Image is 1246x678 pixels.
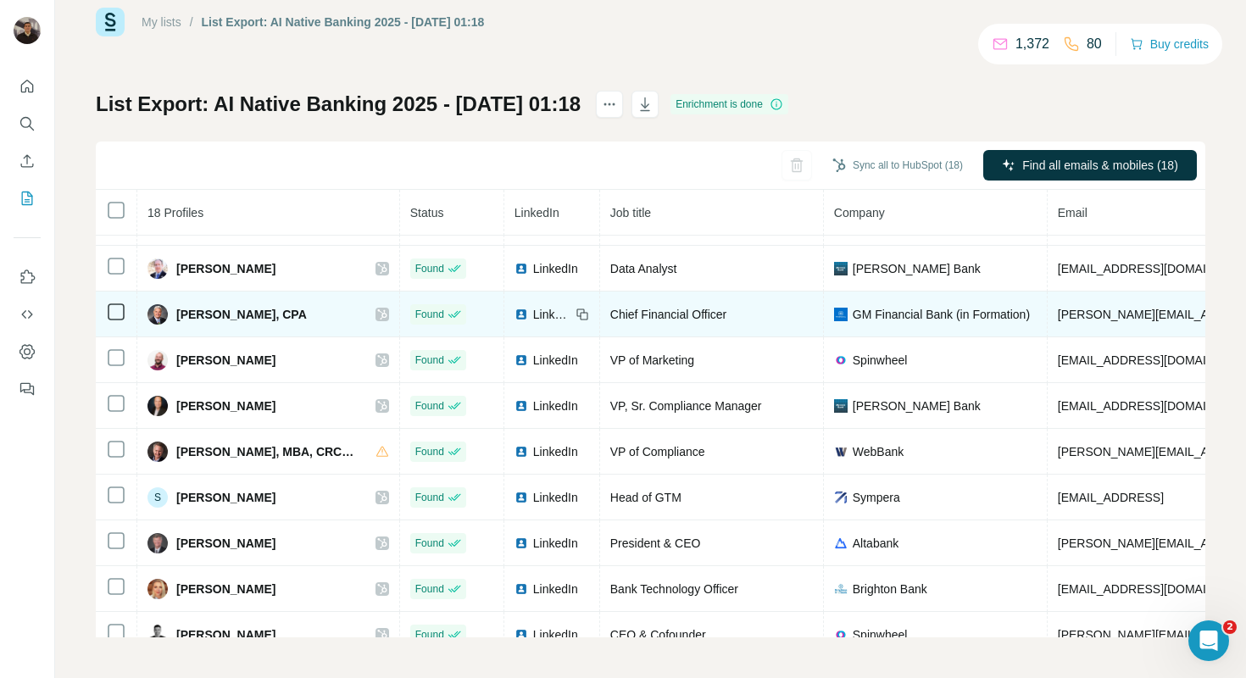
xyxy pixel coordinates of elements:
[515,262,528,275] img: LinkedIn logo
[834,399,848,413] img: company-logo
[14,374,41,404] button: Feedback
[1058,491,1164,504] span: [EMAIL_ADDRESS]
[190,14,193,31] li: /
[515,536,528,550] img: LinkedIn logo
[147,625,168,645] img: Avatar
[533,581,578,597] span: LinkedIn
[14,336,41,367] button: Dashboard
[853,352,908,369] span: Spinwheel
[96,91,581,118] h1: List Export: AI Native Banking 2025 - [DATE] 01:18
[176,535,275,552] span: [PERSON_NAME]
[147,206,203,220] span: 18 Profiles
[610,536,701,550] span: President & CEO
[834,445,848,458] img: company-logo
[147,533,168,553] img: Avatar
[1022,157,1178,174] span: Find all emails & mobiles (18)
[147,487,168,508] div: S
[596,91,623,118] button: actions
[533,489,578,506] span: LinkedIn
[610,628,706,642] span: CEO & Cofounder
[415,353,444,368] span: Found
[176,626,275,643] span: [PERSON_NAME]
[610,399,762,413] span: VP, Sr. Compliance Manager
[176,489,275,506] span: [PERSON_NAME]
[415,536,444,551] span: Found
[415,261,444,276] span: Found
[1130,32,1209,56] button: Buy credits
[853,397,981,414] span: [PERSON_NAME] Bank
[176,260,275,277] span: [PERSON_NAME]
[14,183,41,214] button: My lists
[853,535,898,552] span: Altabank
[147,304,168,325] img: Avatar
[415,444,444,459] span: Found
[610,353,694,367] span: VP of Marketing
[176,443,359,460] span: [PERSON_NAME], MBA, CRCM, CIA
[533,535,578,552] span: LinkedIn
[176,306,307,323] span: [PERSON_NAME], CPA
[834,582,848,596] img: company-logo
[983,150,1197,181] button: Find all emails & mobiles (18)
[610,445,705,458] span: VP of Compliance
[853,626,908,643] span: Spinwheel
[515,582,528,596] img: LinkedIn logo
[14,262,41,292] button: Use Surfe on LinkedIn
[533,397,578,414] span: LinkedIn
[515,308,528,321] img: LinkedIn logo
[14,71,41,102] button: Quick start
[834,262,848,275] img: company-logo
[176,581,275,597] span: [PERSON_NAME]
[533,443,578,460] span: LinkedIn
[853,581,927,597] span: Brighton Bank
[834,353,848,367] img: company-logo
[1015,34,1049,54] p: 1,372
[1188,620,1229,661] iframe: Intercom live chat
[853,306,1030,323] span: GM Financial Bank (in Formation)
[515,206,559,220] span: LinkedIn
[415,398,444,414] span: Found
[610,582,738,596] span: Bank Technology Officer
[147,350,168,370] img: Avatar
[515,399,528,413] img: LinkedIn logo
[610,308,726,321] span: Chief Financial Officer
[415,627,444,642] span: Found
[533,626,578,643] span: LinkedIn
[147,396,168,416] img: Avatar
[147,579,168,599] img: Avatar
[176,352,275,369] span: [PERSON_NAME]
[515,491,528,504] img: LinkedIn logo
[147,258,168,279] img: Avatar
[533,260,578,277] span: LinkedIn
[14,299,41,330] button: Use Surfe API
[834,491,848,504] img: company-logo
[415,307,444,322] span: Found
[834,206,885,220] span: Company
[610,262,677,275] span: Data Analyst
[415,581,444,597] span: Found
[533,306,570,323] span: LinkedIn
[834,308,848,321] img: company-logo
[142,15,181,29] a: My lists
[853,489,900,506] span: Sympera
[853,260,981,277] span: [PERSON_NAME] Bank
[610,491,681,504] span: Head of GTM
[410,206,444,220] span: Status
[610,206,651,220] span: Job title
[96,8,125,36] img: Surfe Logo
[415,490,444,505] span: Found
[1058,206,1087,220] span: Email
[176,397,275,414] span: [PERSON_NAME]
[670,94,788,114] div: Enrichment is done
[202,14,485,31] div: List Export: AI Native Banking 2025 - [DATE] 01:18
[834,536,848,550] img: company-logo
[853,443,904,460] span: WebBank
[834,628,848,642] img: company-logo
[515,445,528,458] img: LinkedIn logo
[1087,34,1102,54] p: 80
[515,353,528,367] img: LinkedIn logo
[14,108,41,139] button: Search
[14,17,41,44] img: Avatar
[820,153,975,178] button: Sync all to HubSpot (18)
[1223,620,1237,634] span: 2
[147,442,168,462] img: Avatar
